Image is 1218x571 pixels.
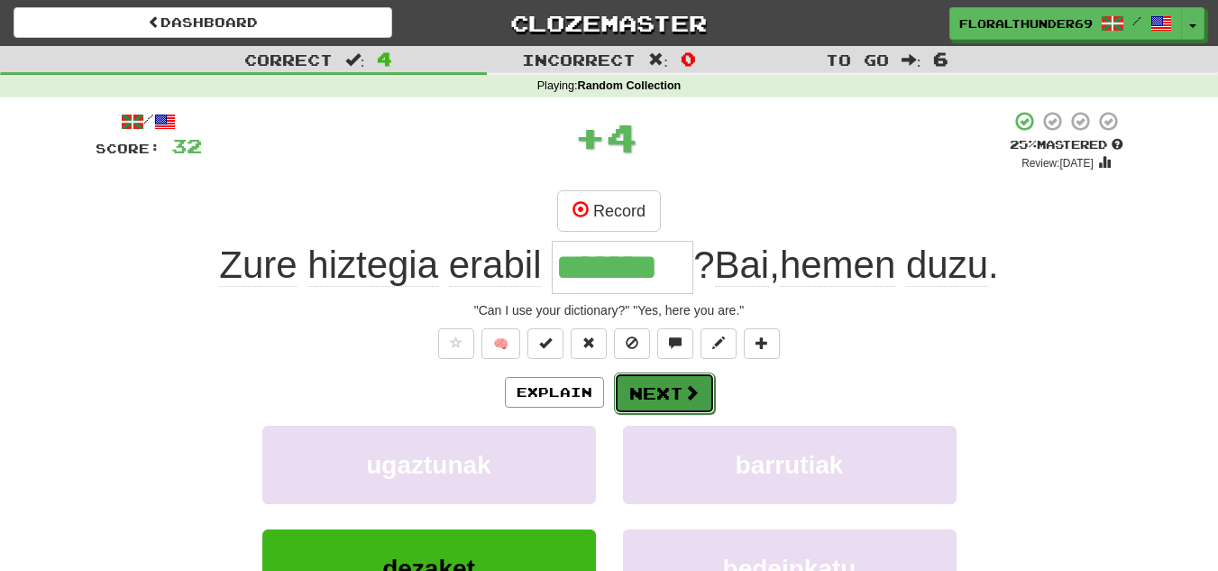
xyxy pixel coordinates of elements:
span: erabil [449,244,542,287]
span: : [902,52,921,68]
span: ugaztunak [366,451,490,479]
span: Zure [219,244,297,287]
button: Discuss sentence (alt+u) [657,328,693,359]
span: barrutiak [736,451,844,479]
span: Bai [715,244,770,287]
button: 🧠 [481,328,520,359]
button: Reset to 0% Mastered (alt+r) [571,328,607,359]
button: Ignore sentence (alt+i) [614,328,650,359]
span: Score: [96,141,160,156]
span: ? , . [693,244,999,287]
small: Review: [DATE] [1021,157,1094,170]
span: duzu [906,244,988,287]
span: 32 [171,134,202,157]
button: Next [614,373,715,414]
button: Set this sentence to 100% Mastered (alt+m) [527,328,563,359]
span: + [574,110,606,164]
span: : [648,52,668,68]
span: To go [826,51,889,69]
div: / [96,110,202,133]
div: Mastered [1010,137,1123,153]
button: barrutiak [623,426,957,504]
span: / [1132,14,1141,27]
span: 4 [606,115,637,160]
span: 6 [933,48,948,69]
span: 25 % [1010,137,1037,152]
a: FloralThunder6970 / [949,7,1182,40]
a: Clozemaster [419,7,798,39]
button: Record [557,190,661,232]
span: FloralThunder6970 [959,15,1093,32]
button: ugaztunak [262,426,596,504]
strong: Random Collection [578,79,682,92]
span: 0 [681,48,696,69]
button: Favorite sentence (alt+f) [438,328,474,359]
span: hemen [780,244,895,287]
button: Explain [505,377,604,408]
span: : [345,52,365,68]
button: Add to collection (alt+a) [744,328,780,359]
span: Incorrect [522,51,636,69]
a: Dashboard [14,7,392,38]
div: "Can I use your dictionary?" "Yes, here you are." [96,301,1123,319]
span: Correct [244,51,333,69]
span: hiztegia [307,244,438,287]
button: Edit sentence (alt+d) [701,328,737,359]
span: 4 [377,48,392,69]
